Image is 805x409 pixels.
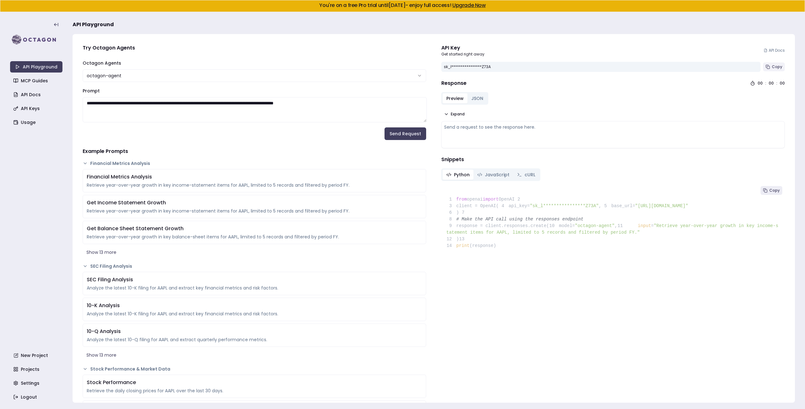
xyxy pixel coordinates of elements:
[446,203,456,209] span: 3
[549,223,559,229] span: 10
[456,217,584,222] span: # Make the API call using the responses endpoint
[483,197,499,202] span: import
[446,223,456,229] span: 9
[87,173,422,181] div: Financial Metrics Analysis
[446,196,456,203] span: 1
[446,209,456,216] span: 6
[5,3,800,8] h5: You're on a free Pro trial until [DATE] - enjoy full access!
[441,156,785,163] h4: Snippets
[87,302,422,309] div: 10-K Analysis
[11,377,63,389] a: Settings
[444,124,782,130] div: Send a request to see the response here.
[87,311,422,317] div: Analyze the latest 10-K filing for AAPL and extract key financial metrics and risk factors.
[87,336,422,343] div: Analyze the latest 10-Q filing for AAPL and extract quarterly performance metrics.
[87,199,422,207] div: Get Income Statement Growth
[11,103,63,114] a: API Keys
[83,148,426,155] h4: Example Prompts
[456,197,467,202] span: from
[83,88,100,94] label: Prompt
[763,62,785,71] button: Copy
[485,172,509,178] span: JavaScript
[769,81,774,86] div: 00
[508,203,530,208] span: api_key=
[11,350,63,361] a: New Project
[776,81,777,86] div: :
[446,203,499,208] span: client = OpenAI(
[575,223,614,228] span: "octagon-agent"
[441,44,485,52] div: API Key
[11,364,63,375] a: Projects
[83,44,426,52] h4: Try Octagon Agents
[514,196,525,203] span: 2
[87,225,422,232] div: Get Balance Sheet Statement Growth
[769,188,780,193] span: Copy
[83,160,426,167] button: Financial Metrics Analysis
[11,89,63,100] a: API Docs
[780,81,785,86] div: 00
[446,223,549,228] span: response = client.responses.create(
[772,64,782,69] span: Copy
[446,210,459,215] span: )
[446,236,456,242] span: 12
[385,127,426,140] button: Send Request
[87,379,422,386] div: Stock Performance
[10,61,62,73] a: API Playground
[454,172,470,178] span: Python
[467,93,487,103] button: JSON
[83,60,121,66] label: Octagon Agents
[87,276,422,283] div: SEC Filing Analysis
[87,328,422,335] div: 10-Q Analysis
[446,242,456,249] span: 14
[446,216,456,223] span: 8
[87,285,422,291] div: Analyze the latest 10-K filing for AAPL and extract key financial metrics and risk factors.
[611,203,635,208] span: base_url=
[765,81,766,86] div: :
[446,237,459,242] span: )
[499,203,509,209] span: 4
[73,21,114,28] span: API Playground
[83,349,426,361] button: Show 13 more
[459,236,469,242] span: 13
[599,203,601,208] span: ,
[651,223,654,228] span: =
[525,172,535,178] span: cURL
[467,197,483,202] span: openai
[451,112,465,117] span: Expand
[10,33,62,46] img: logo-rect-yK7x_WSZ.svg
[87,208,422,214] div: Retrieve year-over-year growth in key income-statement items for AAPL, limited to 5 records and f...
[443,93,467,103] button: Preview
[635,203,688,208] span: "[URL][DOMAIN_NAME]"
[87,234,422,240] div: Retrieve year-over-year growth in key balance-sheet items for AAPL, limited to 5 records and filt...
[559,223,575,228] span: model=
[87,182,422,188] div: Retrieve year-over-year growth in key income-statement items for AAPL, limited to 5 records and f...
[638,223,651,228] span: input
[764,48,785,53] a: API Docs
[83,247,426,258] button: Show 13 more
[441,110,467,119] button: Expand
[441,79,467,87] h4: Response
[601,203,611,209] span: 5
[11,391,63,403] a: Logout
[761,186,782,195] button: Copy
[11,75,63,86] a: MCP Guides
[758,81,763,86] div: 00
[83,366,426,372] button: Stock Performance & Market Data
[499,197,514,202] span: OpenAI
[470,243,496,248] span: (response)
[456,243,470,248] span: print
[459,209,469,216] span: 7
[617,223,627,229] span: 11
[83,263,426,269] button: SEC Filing Analysis
[87,388,422,394] div: Retrieve the daily closing prices for AAPL over the last 30 days.
[11,117,63,128] a: Usage
[452,2,486,9] a: Upgrade Now
[441,52,485,57] p: Get started right away
[615,223,617,228] span: ,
